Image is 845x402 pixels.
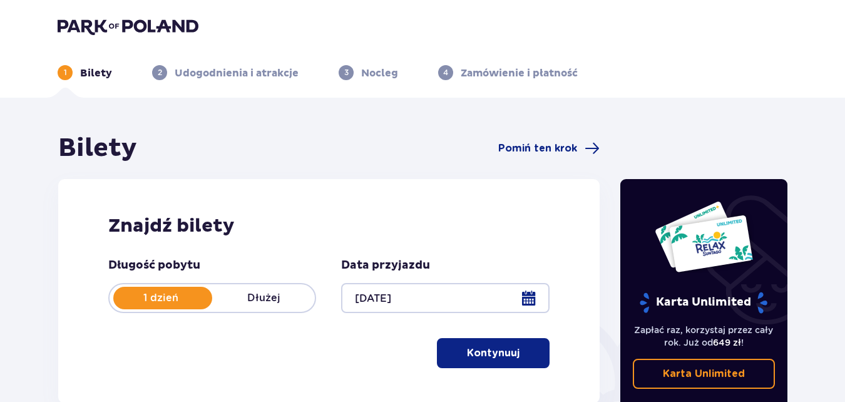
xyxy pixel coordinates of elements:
[443,67,448,78] p: 4
[361,66,398,80] p: Nocleg
[654,200,754,273] img: Dwie karty całoroczne do Suntago z napisem 'UNLIMITED RELAX', na białym tle z tropikalnymi liśćmi...
[58,133,137,164] h1: Bilety
[58,65,112,80] div: 1Bilety
[108,258,200,273] p: Długość pobytu
[110,291,212,305] p: 1 dzień
[152,65,299,80] div: 2Udogodnienia i atrakcje
[212,291,315,305] p: Dłużej
[713,338,741,348] span: 649 zł
[461,66,578,80] p: Zamówienie i płatność
[339,65,398,80] div: 3Nocleg
[498,142,577,155] span: Pomiń ten krok
[437,338,550,368] button: Kontynuuj
[175,66,299,80] p: Udogodnienia i atrakcje
[80,66,112,80] p: Bilety
[158,67,162,78] p: 2
[663,367,745,381] p: Karta Unlimited
[498,141,600,156] a: Pomiń ten krok
[341,258,430,273] p: Data przyjazdu
[467,346,520,360] p: Kontynuuj
[64,67,67,78] p: 1
[108,214,550,238] h2: Znajdź bilety
[438,65,578,80] div: 4Zamówienie i płatność
[633,324,776,349] p: Zapłać raz, korzystaj przez cały rok. Już od !
[633,359,776,389] a: Karta Unlimited
[58,18,198,35] img: Park of Poland logo
[344,67,349,78] p: 3
[638,292,769,314] p: Karta Unlimited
